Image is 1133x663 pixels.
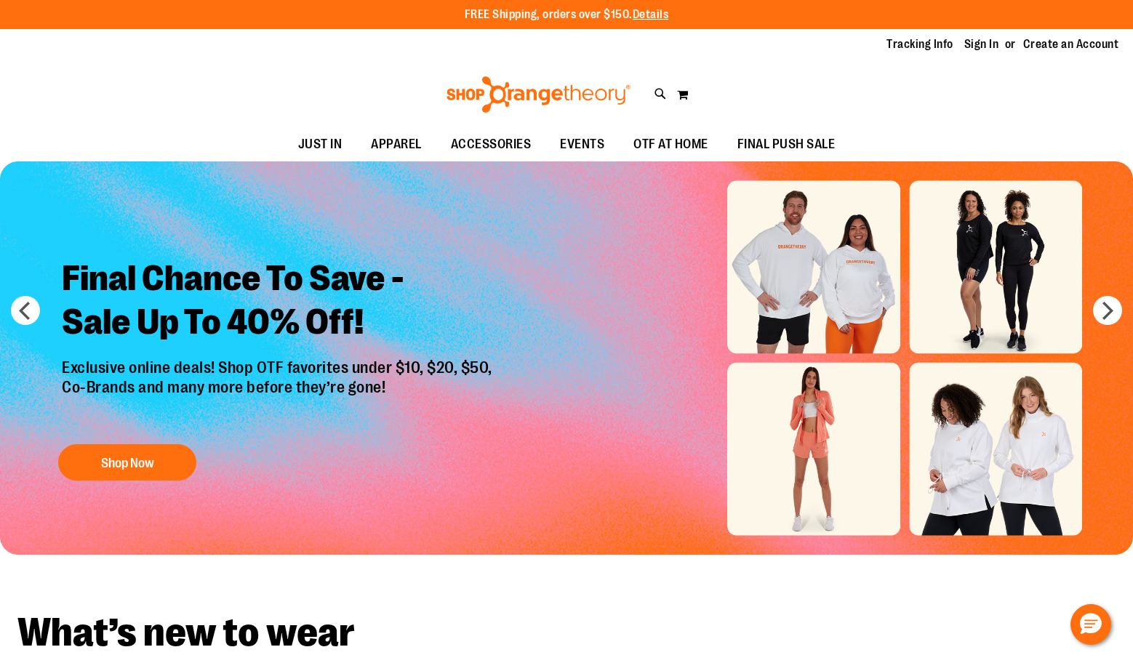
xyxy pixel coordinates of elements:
[444,76,633,113] img: Shop Orangetheory
[58,444,196,481] button: Shop Now
[545,128,619,161] a: EVENTS
[451,128,532,161] span: ACCESSORIES
[633,8,669,21] a: Details
[465,7,669,23] p: FREE Shipping, orders over $150.
[284,128,357,161] a: JUST IN
[436,128,546,161] a: ACCESSORIES
[737,128,836,161] span: FINAL PUSH SALE
[298,128,343,161] span: JUST IN
[886,36,953,52] a: Tracking Info
[619,128,723,161] a: OTF AT HOME
[723,128,850,161] a: FINAL PUSH SALE
[1023,36,1119,52] a: Create an Account
[51,358,507,430] p: Exclusive online deals! Shop OTF favorites under $10, $20, $50, Co-Brands and many more before th...
[1070,604,1111,645] button: Hello, have a question? Let’s chat.
[633,128,708,161] span: OTF AT HOME
[371,128,422,161] span: APPAREL
[964,36,999,52] a: Sign In
[17,613,1116,653] h2: What’s new to wear
[560,128,604,161] span: EVENTS
[11,296,40,325] button: prev
[51,246,507,358] h2: Final Chance To Save - Sale Up To 40% Off!
[356,128,436,161] a: APPAREL
[51,246,507,488] a: Final Chance To Save -Sale Up To 40% Off! Exclusive online deals! Shop OTF favorites under $10, $...
[1093,296,1122,325] button: next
